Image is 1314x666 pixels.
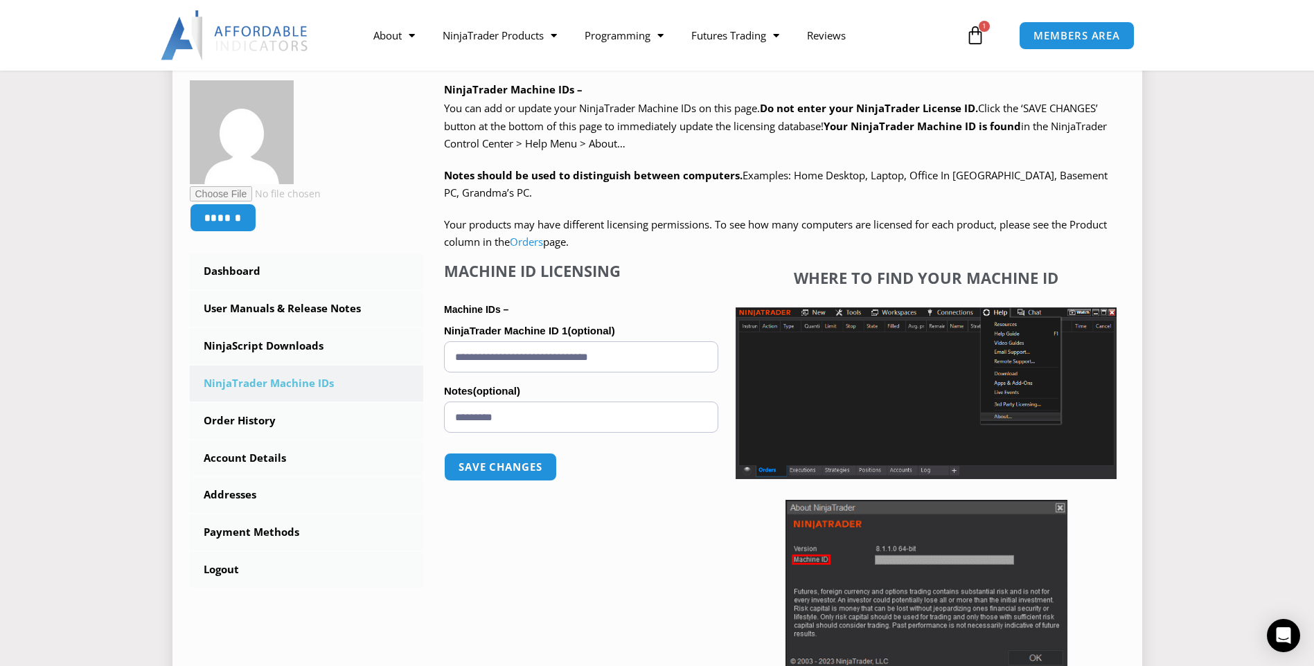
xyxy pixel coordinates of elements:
strong: Your NinjaTrader Machine ID is found [824,119,1021,133]
button: Save changes [444,453,557,481]
a: Programming [571,19,677,51]
span: MEMBERS AREA [1033,30,1120,41]
span: (optional) [567,325,614,336]
a: 1 [945,15,1006,55]
label: Notes [444,381,718,402]
a: Payment Methods [190,514,424,550]
a: Reviews [793,19,860,51]
h4: Machine ID Licensing [444,262,718,280]
div: Open Intercom Messenger [1267,619,1300,652]
img: 4aa71e1414fe2c5ba8d9b8912ca16e4a1d848e088adb351f93d131f3f2c4f891 [190,80,294,184]
a: NinjaScript Downloads [190,328,424,364]
a: Logout [190,552,424,588]
a: Account Details [190,440,424,476]
h4: Where to find your Machine ID [736,269,1117,287]
nav: Menu [359,19,962,51]
a: Orders [510,235,543,249]
a: NinjaTrader Machine IDs [190,366,424,402]
b: NinjaTrader Machine IDs – [444,82,583,96]
span: (optional) [473,385,520,397]
span: You can add or update your NinjaTrader Machine IDs on this page. [444,101,760,115]
a: MEMBERS AREA [1019,21,1135,50]
span: 1 [979,21,990,32]
strong: Machine IDs – [444,304,508,315]
span: Click the ‘SAVE CHANGES’ button at the bottom of this page to immediately update the licensing da... [444,101,1107,150]
a: NinjaTrader Products [429,19,571,51]
a: Dashboard [190,253,424,289]
a: Addresses [190,477,424,513]
nav: Account pages [190,253,424,588]
strong: Notes should be used to distinguish between computers. [444,168,743,182]
img: Screenshot 2025-01-17 1155544 | Affordable Indicators – NinjaTrader [736,307,1117,479]
a: Order History [190,403,424,439]
label: NinjaTrader Machine ID 1 [444,321,718,341]
b: Do not enter your NinjaTrader License ID. [760,101,978,115]
img: LogoAI | Affordable Indicators – NinjaTrader [161,10,310,60]
span: Examples: Home Desktop, Laptop, Office In [GEOGRAPHIC_DATA], Basement PC, Grandma’s PC. [444,168,1108,200]
a: User Manuals & Release Notes [190,291,424,327]
a: Futures Trading [677,19,793,51]
span: Your products may have different licensing permissions. To see how many computers are licensed fo... [444,217,1107,249]
a: About [359,19,429,51]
